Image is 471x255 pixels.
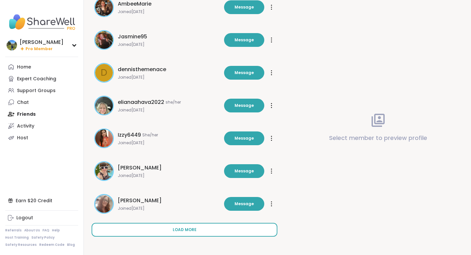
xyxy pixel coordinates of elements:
button: Message [224,164,264,178]
span: Joined [DATE] [118,75,220,80]
span: Joined [DATE] [118,206,220,211]
img: ShareWell Nav Logo [5,10,78,33]
div: Host [17,135,28,141]
a: Logout [5,212,78,224]
a: Safety Policy [31,235,55,240]
a: Help [52,228,60,233]
span: dennisthemenace [118,66,166,73]
span: elianaahava2022 [118,98,164,106]
a: Support Groups [5,85,78,96]
img: dodi [95,195,113,213]
span: Message [235,135,254,141]
a: Home [5,61,78,73]
a: Blog [67,243,75,247]
a: Host [5,132,78,144]
a: About Us [24,228,40,233]
span: Joined [DATE] [118,173,220,178]
button: Message [224,99,264,112]
span: Joined [DATE] [118,42,220,47]
span: Message [235,201,254,207]
span: she/her [166,100,181,105]
button: Load more [92,223,277,237]
div: Home [17,64,31,70]
a: Host Training [5,235,29,240]
a: Redeem Code [39,243,64,247]
div: Activity [17,123,34,129]
img: Sabrina_HSP [7,40,17,50]
img: Adrienne_QueenOfTheDawn [95,162,113,180]
span: Message [235,168,254,174]
div: Support Groups [17,88,56,94]
div: Logout [16,215,33,221]
span: Joined [DATE] [118,9,220,14]
span: Joined [DATE] [118,140,220,146]
a: Referrals [5,228,22,233]
div: Chat [17,99,29,106]
img: elianaahava2022 [95,97,113,114]
span: [PERSON_NAME] [118,164,162,172]
img: Izzy6449 [95,129,113,147]
span: Message [235,103,254,108]
span: Jasmine95 [118,33,147,41]
button: Message [224,33,264,47]
div: Earn $20 Credit [5,195,78,206]
img: Jasmine95 [95,31,113,49]
span: Load more [173,227,197,233]
a: Expert Coaching [5,73,78,85]
button: Message [224,66,264,80]
button: Message [224,131,264,145]
a: FAQ [43,228,49,233]
span: d [101,66,107,80]
a: Chat [5,96,78,108]
a: Activity [5,120,78,132]
span: Joined [DATE] [118,108,220,113]
a: Safety Resources [5,243,37,247]
span: Message [235,70,254,76]
span: Pro Member [26,46,53,52]
p: Select member to preview profile [329,133,427,143]
div: Expert Coaching [17,76,56,82]
button: Message [224,197,264,211]
span: Message [235,4,254,10]
div: [PERSON_NAME] [20,39,63,46]
span: She/her [142,132,158,138]
span: Izzy6449 [118,131,141,139]
button: Message [224,0,264,14]
span: Message [235,37,254,43]
span: [PERSON_NAME] [118,197,162,205]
